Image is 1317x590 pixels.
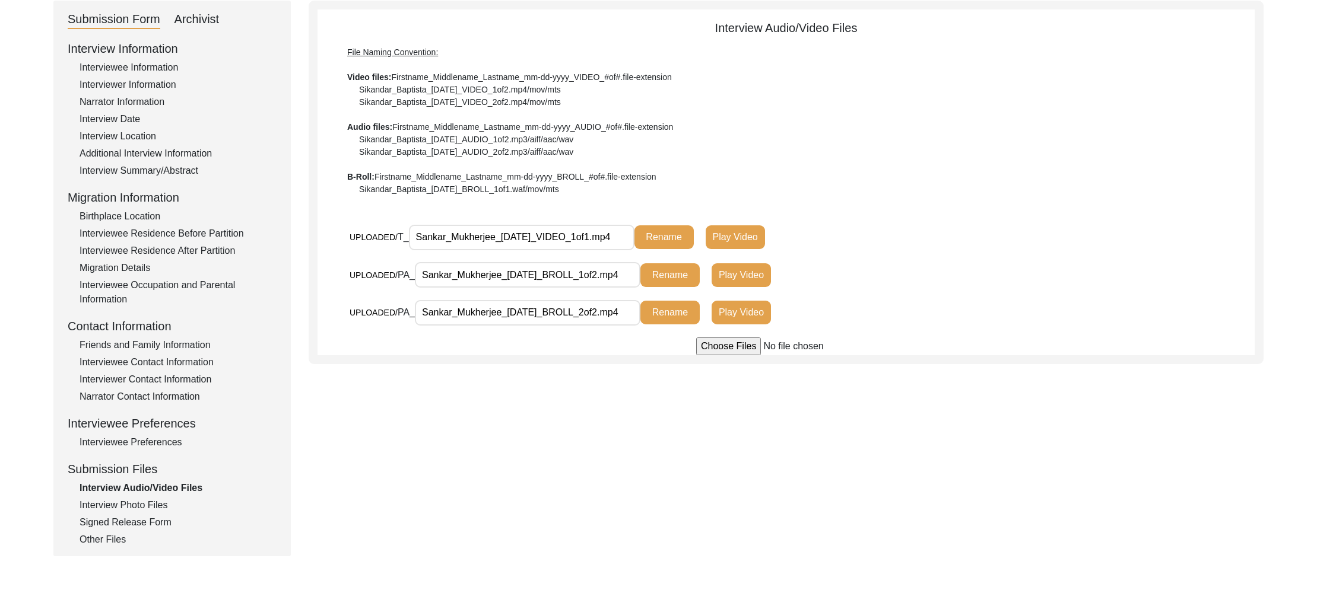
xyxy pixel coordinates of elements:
[80,390,277,404] div: Narrator Contact Information
[640,263,700,287] button: Rename
[174,10,220,29] div: Archivist
[80,209,277,224] div: Birthplace Location
[347,47,438,57] span: File Naming Convention:
[68,189,277,206] div: Migration Information
[80,78,277,92] div: Interviewer Information
[350,232,398,242] span: UPLOADED/
[80,60,277,75] div: Interviewee Information
[80,244,277,258] div: Interviewee Residence After Partition
[398,270,415,280] span: PA_
[80,146,277,161] div: Additional Interview Information
[706,225,765,249] button: Play Video
[318,19,1255,196] div: Interview Audio/Video Files
[68,460,277,478] div: Submission Files
[80,129,277,143] div: Interview Location
[80,481,277,495] div: Interview Audio/Video Files
[347,172,375,181] b: B-Roll:
[68,40,277,58] div: Interview Information
[634,225,694,249] button: Rename
[347,46,1225,196] div: Firstname_Middlename_Lastname_mm-dd-yyyy_VIDEO_#of#.file-extension Sikandar_Baptista_[DATE]_VIDEO...
[80,515,277,530] div: Signed Release Form
[350,308,398,317] span: UPLOADED/
[80,261,277,275] div: Migration Details
[347,122,392,132] b: Audio files:
[350,270,398,280] span: UPLOADED/
[80,372,277,387] div: Interviewer Contact Information
[712,301,771,324] button: Play Video
[68,414,277,432] div: Interviewee Preferences
[640,301,700,324] button: Rename
[80,338,277,352] div: Friends and Family Information
[347,72,391,82] b: Video files:
[80,227,277,241] div: Interviewee Residence Before Partition
[68,10,160,29] div: Submission Form
[80,532,277,547] div: Other Files
[80,112,277,126] div: Interview Date
[398,307,415,317] span: PA_
[712,263,771,287] button: Play Video
[80,278,277,307] div: Interviewee Occupation and Parental Information
[398,232,409,242] span: T_
[80,435,277,449] div: Interviewee Preferences
[80,498,277,512] div: Interview Photo Files
[80,95,277,109] div: Narrator Information
[80,164,277,178] div: Interview Summary/Abstract
[80,355,277,369] div: Interviewee Contact Information
[68,317,277,335] div: Contact Information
